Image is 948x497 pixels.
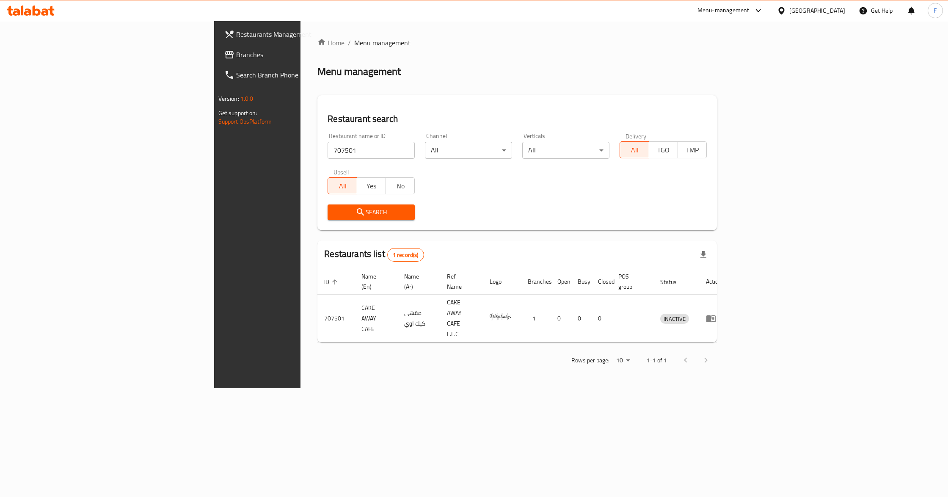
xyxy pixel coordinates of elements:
button: All [620,141,649,158]
td: 1 [521,295,551,342]
span: 1.0.0 [240,93,254,104]
div: All [425,142,512,159]
label: Delivery [626,133,647,139]
div: Menu-management [697,6,750,16]
span: Ref. Name [447,271,473,292]
span: All [623,144,645,156]
span: No [389,180,411,192]
div: Export file [693,245,714,265]
img: CAKE AWAY CAFE [490,306,511,327]
td: CAKE AWAY CAFE L.L.C [440,295,483,342]
span: 1 record(s) [388,251,424,259]
p: Rows per page: [571,355,609,366]
span: F [934,6,937,15]
button: All [328,177,357,194]
th: Branches [521,269,551,295]
th: Open [551,269,571,295]
span: TMP [681,144,703,156]
td: 0 [551,295,571,342]
span: Restaurants Management [236,29,366,39]
a: Branches [218,44,372,65]
span: Name (En) [361,271,387,292]
span: Branches [236,50,366,60]
th: Closed [591,269,612,295]
span: Search [334,207,408,218]
span: ID [324,277,340,287]
span: Yes [361,180,383,192]
a: Restaurants Management [218,24,372,44]
input: Search for restaurant name or ID.. [328,142,415,159]
nav: breadcrumb [317,38,717,48]
button: TMP [678,141,707,158]
div: All [522,142,609,159]
a: Support.OpsPlatform [218,116,272,127]
button: Search [328,204,415,220]
span: Status [660,277,688,287]
th: Busy [571,269,591,295]
span: Search Branch Phone [236,70,366,80]
button: Yes [357,177,386,194]
span: INACTIVE [660,314,689,324]
span: All [331,180,353,192]
td: CAKE AWAY CAFE [355,295,397,342]
td: 0 [571,295,591,342]
div: Rows per page: [613,354,633,367]
th: Logo [483,269,521,295]
span: POS group [618,271,643,292]
td: مقهى كيك اوي [397,295,440,342]
td: 0 [591,295,612,342]
span: Menu management [354,38,411,48]
span: Get support on: [218,108,257,119]
button: No [386,177,415,194]
h2: Restaurants list [324,248,424,262]
p: 1-1 of 1 [647,355,667,366]
h2: Restaurant search [328,113,707,125]
th: Action [699,269,728,295]
div: Total records count [387,248,424,262]
span: Name (Ar) [404,271,430,292]
span: Version: [218,93,239,104]
a: Search Branch Phone [218,65,372,85]
span: TGO [653,144,675,156]
label: Upsell [333,169,349,175]
div: INACTIVE [660,314,689,324]
div: [GEOGRAPHIC_DATA] [789,6,845,15]
button: TGO [649,141,678,158]
table: enhanced table [317,269,728,342]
